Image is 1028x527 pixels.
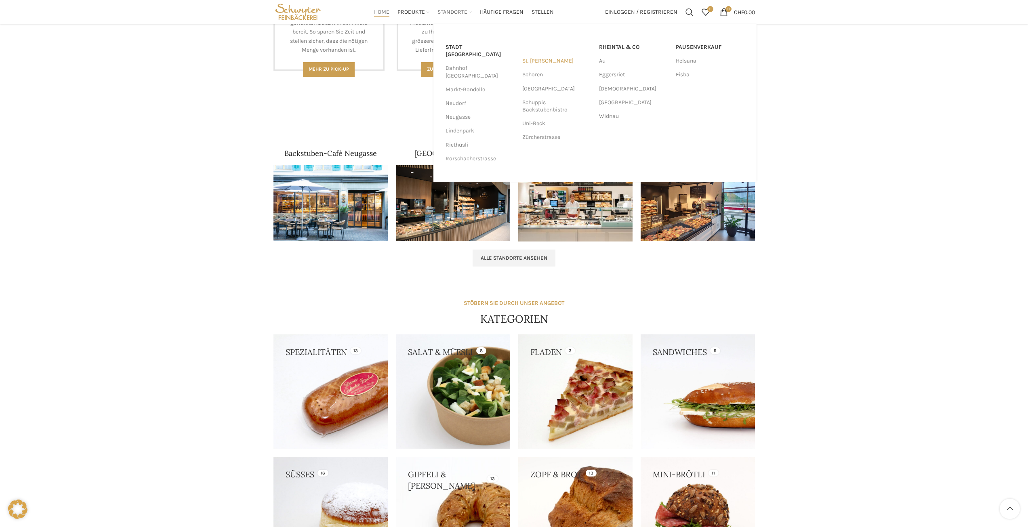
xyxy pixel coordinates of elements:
a: Einloggen / Registrieren [601,4,681,20]
span: Stellen [532,8,554,16]
a: Zu den Konditionen [421,62,483,77]
a: Alle Standorte ansehen [473,250,555,267]
a: Pausenverkauf [676,40,744,54]
a: Backstuben-Café Neugasse [284,149,377,158]
span: CHF [734,8,744,15]
a: Stellen [532,4,554,20]
a: [GEOGRAPHIC_DATA] [522,82,591,96]
a: Suchen [681,4,698,20]
h4: KATEGORIEN [480,312,548,326]
div: STÖBERN SIE DURCH UNSER ANGEBOT [464,299,564,308]
a: Eggersriet [599,68,668,82]
span: Home [374,8,389,16]
a: Mehr zu Pick-Up [303,62,355,77]
a: Site logo [273,8,323,15]
span: Zu den Konditionen [427,66,477,72]
a: [DEMOGRAPHIC_DATA] [599,82,668,96]
a: Produkte [397,4,429,20]
span: Standorte [437,8,467,16]
a: Stadt [GEOGRAPHIC_DATA] [446,40,514,61]
a: St. [PERSON_NAME] [522,54,591,68]
span: Mehr zu Pick-Up [309,66,349,72]
a: Widnau [599,109,668,123]
a: Markt-Rondelle [446,83,514,97]
a: Standorte [437,4,472,20]
a: Neugasse [446,110,514,124]
a: Neudorf [446,97,514,110]
a: Home [374,4,389,20]
span: Häufige Fragen [480,8,523,16]
a: Scroll to top button [1000,499,1020,519]
span: Produkte [397,8,425,16]
bdi: 0.00 [734,8,755,15]
a: Schuppis Backstubenbistro [522,96,591,117]
a: [GEOGRAPHIC_DATA] [599,96,668,109]
a: 0 CHF0.00 [716,4,759,20]
p: Bestellen Sie noch heute bis 12 Uhr und wir liefern die meisten Produkte schon [PERSON_NAME] zu I... [410,0,495,55]
span: 0 [725,6,732,12]
p: Mit unserer Pick-Up-Lösung stehen Ihre Produkte am gewählten Datum in der Filiale bereit. So spar... [287,0,372,55]
a: Rorschacherstrasse [446,152,514,166]
a: Schoren [522,68,591,82]
a: Au [599,54,668,68]
a: RHEINTAL & CO [599,40,668,54]
span: 0 [707,6,713,12]
a: Riethüsli [446,138,514,152]
span: Einloggen / Registrieren [605,9,677,15]
a: Fisba [676,68,744,82]
a: Zürcherstrasse [522,130,591,144]
a: Helsana [676,54,744,68]
div: Main navigation [327,4,601,20]
a: Uni-Beck [522,117,591,130]
a: Bahnhof [GEOGRAPHIC_DATA] [446,61,514,82]
a: Häufige Fragen [480,4,523,20]
a: [GEOGRAPHIC_DATA] [414,149,492,158]
span: Alle Standorte ansehen [481,255,547,261]
a: Lindenpark [446,124,514,138]
a: 0 [698,4,714,20]
div: Meine Wunschliste [698,4,714,20]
